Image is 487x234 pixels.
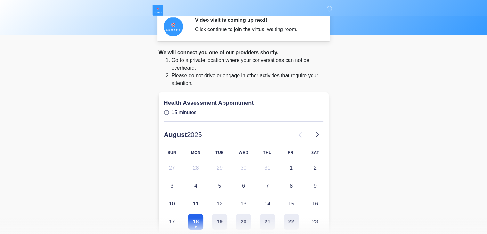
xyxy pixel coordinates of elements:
[152,5,163,16] img: ESHYFT Logo
[159,49,329,56] div: We will connect you one of our providers shortly.
[164,17,183,36] img: Agent Avatar
[195,26,319,33] div: Click continue to join the virtual waiting room.
[172,72,329,87] li: Please do not drive or engage in other activities that require your attention.
[172,56,329,72] li: Go to a private location where your conversations can not be overheard.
